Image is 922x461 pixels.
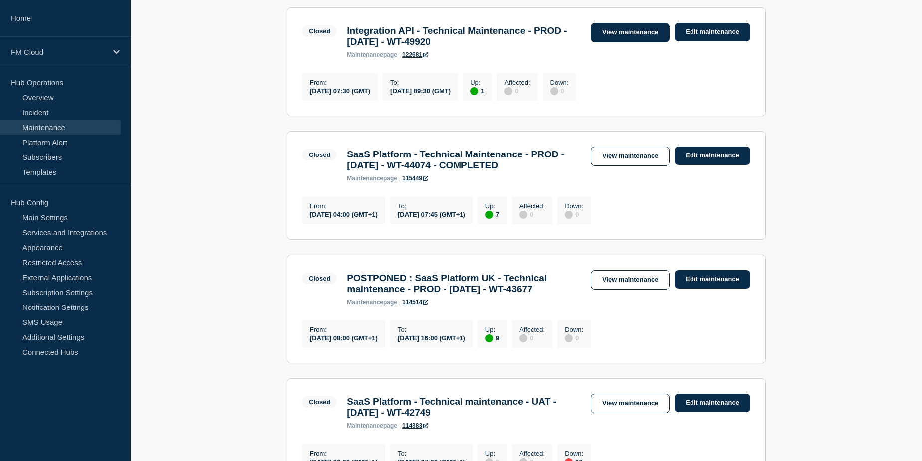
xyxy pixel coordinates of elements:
div: 1 [470,86,484,95]
a: Edit maintenance [675,147,750,165]
p: page [347,175,397,182]
span: maintenance [347,422,383,429]
a: Edit maintenance [675,23,750,41]
p: page [347,51,397,58]
div: disabled [519,211,527,219]
div: [DATE] 09:30 (GMT) [390,86,451,95]
div: 7 [485,210,499,219]
div: 0 [565,210,583,219]
p: From : [310,450,378,457]
div: 0 [519,333,545,342]
h3: Integration API - Technical Maintenance - PROD - [DATE] - WT-49920 [347,25,581,47]
p: Down : [565,450,583,457]
div: [DATE] 04:00 (GMT+1) [310,210,378,218]
div: disabled [565,334,573,342]
div: 0 [504,86,530,95]
p: Affected : [519,202,545,210]
div: 0 [519,210,545,219]
p: Down : [565,202,583,210]
div: disabled [550,87,558,95]
p: page [347,299,397,306]
div: up [470,87,478,95]
p: Affected : [519,326,545,333]
p: To : [390,79,451,86]
h3: SaaS Platform - Technical maintenance - UAT - [DATE] - WT-42749 [347,396,581,418]
a: 122681 [402,51,428,58]
div: 9 [485,333,499,342]
div: [DATE] 16:00 (GMT+1) [398,333,465,342]
p: Down : [565,326,583,333]
p: From : [310,79,370,86]
a: View maintenance [591,394,670,413]
span: maintenance [347,299,383,306]
h3: POSTPONED : SaaS Platform UK - Technical maintenance - PROD - [DATE] - WT-43677 [347,273,581,295]
a: View maintenance [591,270,670,290]
a: View maintenance [591,147,670,166]
div: up [485,334,493,342]
div: Closed [309,398,330,406]
span: maintenance [347,51,383,58]
a: Edit maintenance [675,270,750,289]
p: To : [398,326,465,333]
div: disabled [504,87,512,95]
div: Closed [309,275,330,282]
p: page [347,422,397,429]
div: [DATE] 07:30 (GMT) [310,86,370,95]
p: To : [398,450,465,457]
div: Closed [309,27,330,35]
a: Edit maintenance [675,394,750,412]
div: up [485,211,493,219]
div: [DATE] 07:45 (GMT+1) [398,210,465,218]
p: Up : [485,326,499,333]
a: 115449 [402,175,428,182]
div: [DATE] 08:00 (GMT+1) [310,333,378,342]
h3: SaaS Platform - Technical Maintenance - PROD - [DATE] - WT-44074 - COMPLETED [347,149,581,171]
p: To : [398,202,465,210]
div: disabled [519,334,527,342]
div: 0 [550,86,569,95]
div: Closed [309,151,330,158]
p: Affected : [504,79,530,86]
p: From : [310,326,378,333]
p: Up : [485,202,499,210]
span: maintenance [347,175,383,182]
div: disabled [565,211,573,219]
p: Down : [550,79,569,86]
div: 0 [565,333,583,342]
p: FM Cloud [11,48,107,56]
p: From : [310,202,378,210]
a: 114514 [402,299,428,306]
p: Up : [485,450,499,457]
p: Up : [470,79,484,86]
p: Affected : [519,450,545,457]
a: 114383 [402,422,428,429]
a: View maintenance [591,23,670,42]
